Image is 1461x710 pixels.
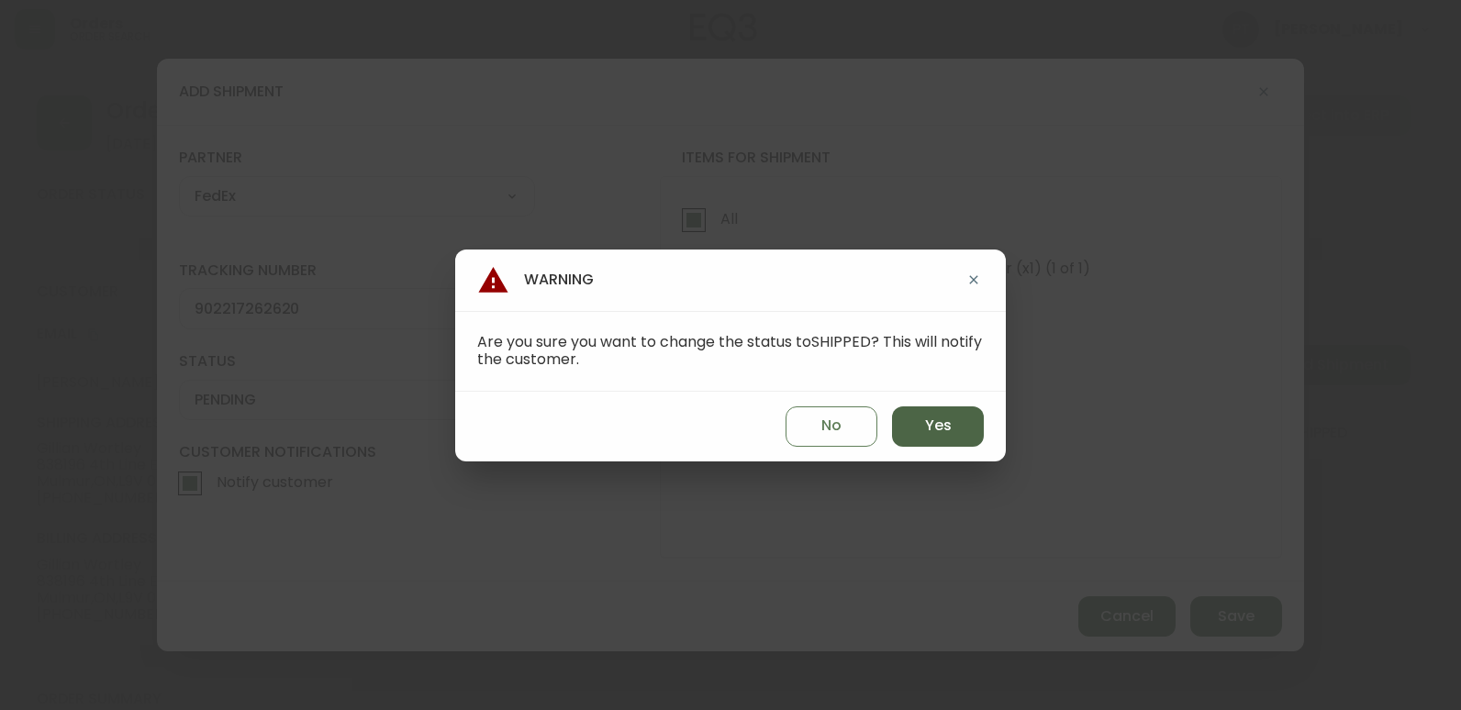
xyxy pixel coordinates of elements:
[477,264,594,296] h4: Warning
[821,416,842,436] span: No
[892,406,984,447] button: Yes
[477,331,982,370] span: Are you sure you want to change the status to SHIPPED ? This will notify the customer.
[925,416,952,436] span: Yes
[786,406,877,447] button: No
